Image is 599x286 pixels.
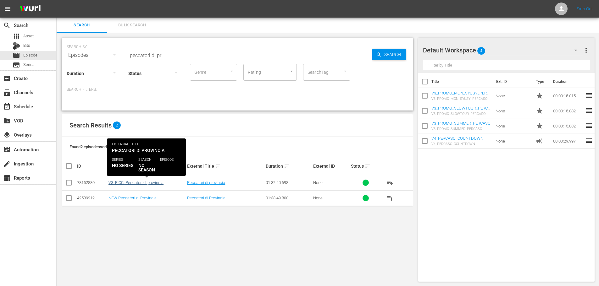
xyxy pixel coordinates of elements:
[266,162,311,170] div: Duration
[551,103,585,118] td: 00:00:15.082
[289,68,295,74] button: Open
[585,137,593,144] span: reorder
[585,107,593,114] span: reorder
[3,131,11,139] span: Overlays
[431,121,491,126] a: V3_PROMO_SUMMER_PERCASO
[3,117,11,125] span: VOD
[549,73,587,90] th: Duration
[536,92,543,100] span: Promo
[532,73,549,90] th: Type
[187,180,225,185] a: Peccatori di provincia
[284,163,290,169] span: sort
[3,75,11,82] span: Create
[4,5,11,13] span: menu
[536,137,543,145] span: Ad
[15,2,45,16] img: ans4CAIJ8jUAAAAAAAAAAAAAAAAAAAAAAAAgQb4GAAAAAAAAAAAAAAAAAAAAAAAAJMjXAAAAAAAAAAAAAAAAAAAAAAAAgAT5G...
[77,196,107,200] div: 42589912
[431,91,489,100] a: V3_PROMO_MON_SYUSY_PERCASO
[551,118,585,133] td: 00:00:15.082
[386,194,394,202] span: playlist_add
[477,44,485,57] span: 4
[342,68,348,74] button: Open
[431,127,491,131] div: V3_PROMO_SUMMER_PERCASO
[382,175,397,190] button: playlist_add
[23,33,34,39] span: Asset
[13,32,20,40] span: Asset
[386,179,394,186] span: playlist_add
[536,107,543,115] span: Promo
[493,118,533,133] td: None
[77,180,107,185] div: 78152880
[431,136,483,141] a: V4_PERCASO_COUNTDOWN
[3,103,11,111] span: Schedule
[382,191,397,206] button: playlist_add
[266,196,311,200] div: 01:33:49.800
[13,61,20,69] span: subtitles
[60,22,103,29] span: Search
[23,52,37,58] span: Episode
[266,180,311,185] div: 01:32:40.698
[111,22,153,29] span: Bulk Search
[3,160,11,168] span: Ingestion
[77,164,107,169] div: ID
[365,163,370,169] span: sort
[3,89,11,96] span: Channels
[187,162,264,170] div: External Title
[13,42,20,50] div: Bits
[582,46,590,54] span: more_vert
[67,87,408,92] p: Search Filters:
[69,121,112,129] span: Search Results
[585,92,593,99] span: reorder
[577,6,593,11] a: Sign Out
[313,164,349,169] div: External ID
[108,180,164,185] a: V3_PICC_Peccatori di provincia
[372,49,406,60] button: Search
[108,196,157,200] a: NEW Peccatori di Provincia
[431,142,483,146] div: V4_PERCASO_COUNTDOWN
[3,22,11,29] span: Search
[229,68,235,74] button: Open
[551,133,585,148] td: 00:00:29.997
[493,103,533,118] td: None
[493,88,533,103] td: None
[108,162,185,170] div: Internal Title
[582,43,590,58] button: more_vert
[313,180,349,185] div: None
[23,42,30,49] span: Bits
[536,122,543,130] span: Promo
[113,121,121,129] span: 2
[551,88,585,103] td: 00:00:15.015
[423,41,583,59] div: Default Workspace
[313,196,349,200] div: None
[69,144,136,149] span: Found 2 episodes sorted by: relevance
[215,163,221,169] span: sort
[67,46,122,64] div: Episodes
[187,196,225,200] a: Peccatori di Provincia
[23,62,35,68] span: Series
[492,73,532,90] th: Ext. ID
[585,122,593,129] span: reorder
[431,73,492,90] th: Title
[431,106,490,115] a: V3_PROMO_SLOWTOUR_PERCASO
[431,112,491,116] div: V3_PROMO_SLOWTOUR_PERCASO
[136,163,141,169] span: sort
[493,133,533,148] td: None
[431,97,491,101] div: V3_PROMO_MON_SYUSY_PERCASO
[13,51,20,59] span: Episode
[3,146,11,154] span: Automation
[382,49,406,60] span: Search
[351,162,380,170] div: Status
[3,174,11,182] span: Reports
